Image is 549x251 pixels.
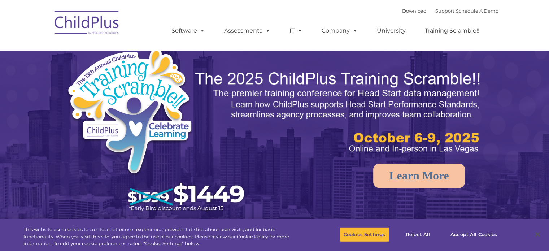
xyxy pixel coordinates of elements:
a: Learn More [373,164,465,188]
span: Last name [100,48,122,53]
a: Company [314,23,365,38]
a: Software [164,23,212,38]
a: Training Scramble!! [418,23,487,38]
button: Reject All [395,227,440,242]
font: | [402,8,498,14]
img: ChildPlus by Procare Solutions [51,6,123,42]
a: Schedule A Demo [456,8,498,14]
span: Phone number [100,77,131,83]
a: Assessments [217,23,278,38]
a: Support [435,8,454,14]
a: University [370,23,413,38]
button: Accept All Cookies [446,227,501,242]
button: Cookies Settings [340,227,389,242]
a: Download [402,8,427,14]
a: IT [282,23,310,38]
button: Close [530,226,545,242]
div: This website uses cookies to create a better user experience, provide statistics about user visit... [23,226,302,247]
